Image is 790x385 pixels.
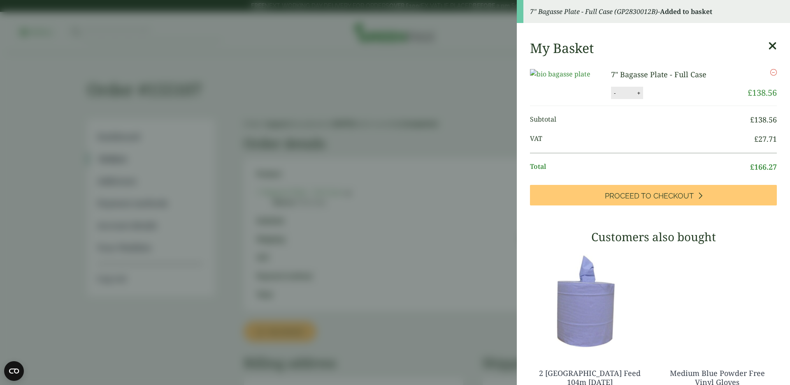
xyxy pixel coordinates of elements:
[530,69,590,79] img: bio bagasse plate
[530,7,658,16] em: 7" Bagasse Plate - Full Case (GP2830012B)
[748,87,777,98] bdi: 138.56
[754,134,758,144] span: £
[750,115,754,124] span: £
[605,191,694,201] span: Proceed to Checkout
[754,134,777,144] bdi: 27.71
[530,161,750,173] span: Total
[611,69,706,79] a: 7" Bagasse Plate - Full Case
[750,115,777,124] bdi: 138.56
[530,250,649,353] img: 3630017-2-Ply-Blue-Centre-Feed-104m
[750,162,754,172] span: £
[530,134,754,145] span: VAT
[530,114,750,125] span: Subtotal
[530,230,777,244] h3: Customers also bought
[750,162,777,172] bdi: 166.27
[660,7,712,16] strong: Added to basket
[530,185,777,205] a: Proceed to Checkout
[770,69,777,76] a: Remove this item
[748,87,752,98] span: £
[611,90,618,97] button: -
[634,90,643,97] button: +
[530,40,594,56] h2: My Basket
[4,361,24,381] button: Open CMP widget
